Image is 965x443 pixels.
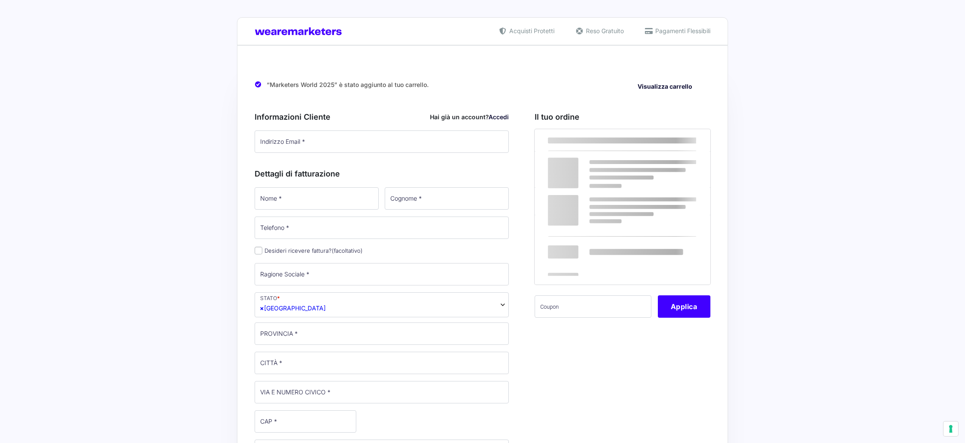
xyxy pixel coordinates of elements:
[255,322,509,345] input: PROVINCIA *
[255,217,509,239] input: Telefono *
[507,26,554,35] span: Acquisti Protetti
[255,247,262,254] input: Desideri ricevere fattura?(facoltativo)
[255,352,509,374] input: CITTÀ *
[632,80,698,93] a: Visualizza carrello
[635,129,710,152] th: Subtotale
[255,130,509,153] input: Indirizzo Email *
[255,381,509,403] input: VIA E NUMERO CIVICO *
[260,304,264,313] span: ×
[584,26,624,35] span: Reso Gratuito
[653,26,710,35] span: Pagamenti Flessibili
[535,129,636,152] th: Prodotto
[535,152,636,187] td: Marketers World 2025 - MW25 Ticket Standard
[255,410,356,433] input: CAP *
[255,187,379,210] input: Nome *
[255,263,509,285] input: Ragione Sociale *
[658,295,710,318] button: Applica
[430,112,509,121] div: Hai già un account?
[255,74,710,96] div: “Marketers World 2025” è stato aggiunto al tuo carrello.
[385,187,509,210] input: Cognome *
[255,247,363,254] label: Desideri ricevere fattura?
[535,111,710,123] h3: Il tuo ordine
[535,295,651,318] input: Coupon
[489,113,509,121] a: Accedi
[255,168,509,180] h3: Dettagli di fatturazione
[943,421,958,436] button: Le tue preferenze relative al consenso per le tecnologie di tracciamento
[535,188,636,215] th: Subtotale
[535,215,636,284] th: Totale
[255,111,509,123] h3: Informazioni Cliente
[332,247,363,254] span: (facoltativo)
[260,304,326,313] span: Italia
[255,292,509,317] span: Italia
